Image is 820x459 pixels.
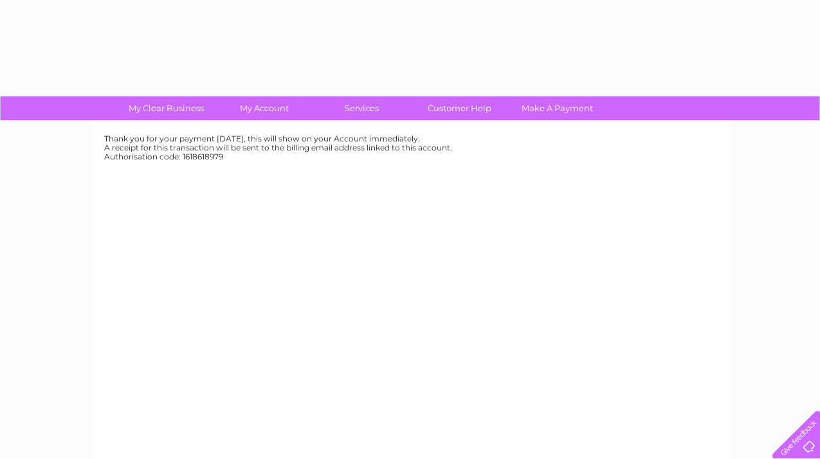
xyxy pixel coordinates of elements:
[309,96,415,120] a: Services
[104,152,716,161] div: Authorisation code: 1618618979
[211,96,317,120] a: My Account
[104,143,716,152] div: A receipt for this transaction will be sent to the billing email address linked to this account.
[113,96,219,120] a: My Clear Business
[504,96,610,120] a: Make A Payment
[406,96,513,120] a: Customer Help
[104,134,716,143] div: Thank you for your payment [DATE], this will show on your Account immediately.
